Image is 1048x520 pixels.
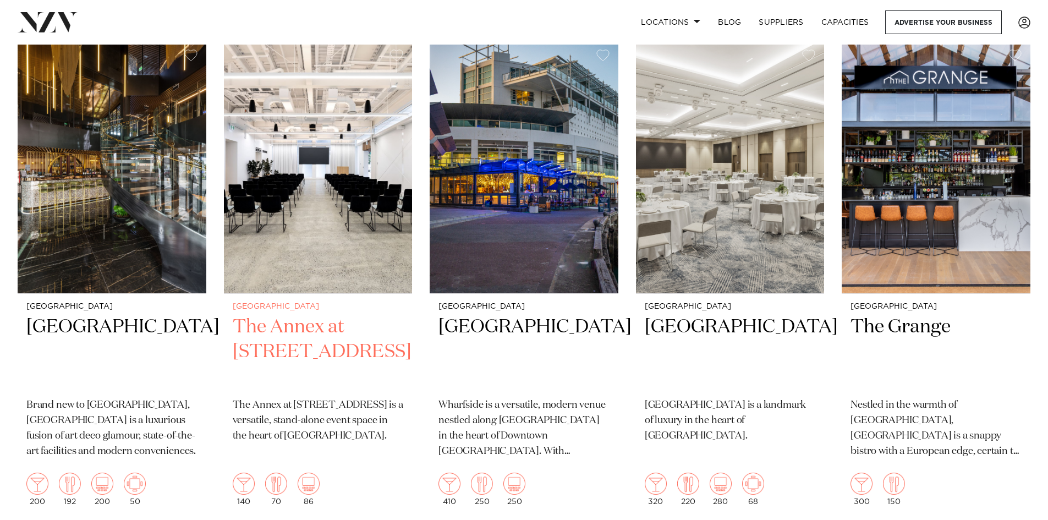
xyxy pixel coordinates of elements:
[851,398,1022,459] p: Nestled in the warmth of [GEOGRAPHIC_DATA], [GEOGRAPHIC_DATA] is a snappy bistro with a European ...
[750,10,812,34] a: SUPPLIERS
[710,473,732,495] img: theatre.png
[645,315,816,389] h2: [GEOGRAPHIC_DATA]
[265,473,287,495] img: dining.png
[645,473,667,506] div: 320
[298,473,320,506] div: 86
[677,473,699,506] div: 220
[503,473,525,506] div: 250
[851,473,873,506] div: 300
[233,473,255,495] img: cocktail.png
[233,315,404,389] h2: The Annex at [STREET_ADDRESS]
[265,473,287,506] div: 70
[26,315,197,389] h2: [GEOGRAPHIC_DATA]
[632,10,709,34] a: Locations
[677,473,699,495] img: dining.png
[91,473,113,495] img: theatre.png
[742,473,764,495] img: meeting.png
[842,41,1030,514] a: [GEOGRAPHIC_DATA] The Grange Nestled in the warmth of [GEOGRAPHIC_DATA], [GEOGRAPHIC_DATA] is a s...
[709,10,750,34] a: BLOG
[645,398,816,444] p: [GEOGRAPHIC_DATA] is a landmark of luxury in the heart of [GEOGRAPHIC_DATA].
[26,398,197,459] p: Brand new to [GEOGRAPHIC_DATA], [GEOGRAPHIC_DATA] is a luxurious fusion of art deco glamour, stat...
[645,473,667,495] img: cocktail.png
[885,10,1002,34] a: Advertise your business
[851,315,1022,389] h2: The Grange
[883,473,905,506] div: 150
[438,315,610,389] h2: [GEOGRAPHIC_DATA]
[233,398,404,444] p: The Annex at [STREET_ADDRESS] is a versatile, stand-alone event space in the heart of [GEOGRAPHIC...
[124,473,146,495] img: meeting.png
[124,473,146,506] div: 50
[59,473,81,495] img: dining.png
[224,41,413,514] a: [GEOGRAPHIC_DATA] The Annex at [STREET_ADDRESS] The Annex at [STREET_ADDRESS] is a versatile, sta...
[438,398,610,459] p: Wharfside is a versatile, modern venue nestled along [GEOGRAPHIC_DATA] in the heart of Downtown [...
[471,473,493,506] div: 250
[26,303,197,311] small: [GEOGRAPHIC_DATA]
[18,41,206,514] a: [GEOGRAPHIC_DATA] [GEOGRAPHIC_DATA] Brand new to [GEOGRAPHIC_DATA], [GEOGRAPHIC_DATA] is a luxuri...
[26,473,48,506] div: 200
[233,303,404,311] small: [GEOGRAPHIC_DATA]
[883,473,905,495] img: dining.png
[233,473,255,506] div: 140
[91,473,113,506] div: 200
[438,303,610,311] small: [GEOGRAPHIC_DATA]
[438,473,460,495] img: cocktail.png
[503,473,525,495] img: theatre.png
[18,12,78,32] img: nzv-logo.png
[471,473,493,495] img: dining.png
[645,303,816,311] small: [GEOGRAPHIC_DATA]
[851,303,1022,311] small: [GEOGRAPHIC_DATA]
[438,473,460,506] div: 410
[636,41,825,514] a: [GEOGRAPHIC_DATA] [GEOGRAPHIC_DATA] [GEOGRAPHIC_DATA] is a landmark of luxury in the heart of [GE...
[298,473,320,495] img: theatre.png
[59,473,81,506] div: 192
[813,10,878,34] a: Capacities
[430,41,618,514] a: [GEOGRAPHIC_DATA] [GEOGRAPHIC_DATA] Wharfside is a versatile, modern venue nestled along [GEOGRAP...
[710,473,732,506] div: 280
[851,473,873,495] img: cocktail.png
[26,473,48,495] img: cocktail.png
[742,473,764,506] div: 68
